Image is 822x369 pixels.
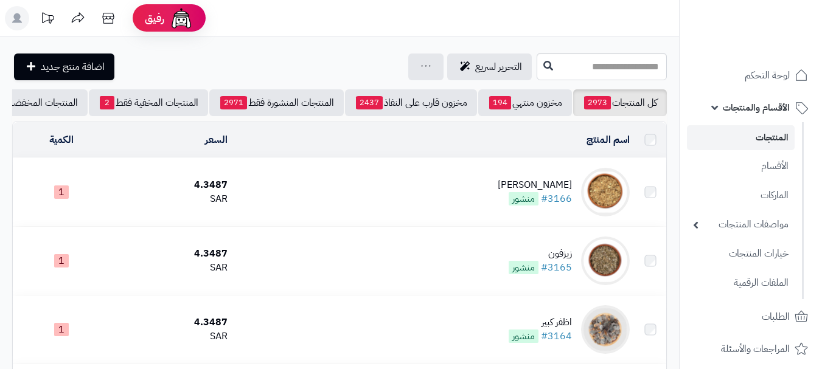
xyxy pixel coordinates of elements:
span: المراجعات والأسئلة [721,340,790,357]
a: اضافة منتج جديد [14,53,114,80]
div: SAR [114,192,228,206]
span: 1 [54,185,69,199]
div: اظفر كبير [509,316,572,329]
span: الطلبات [762,308,790,325]
div: [PERSON_NAME] [498,178,572,192]
a: لوحة التحكم [687,61,815,90]
a: الملفات الرقمية [687,270,795,296]
span: منشور [509,329,538,343]
span: الأقسام والمنتجات [723,99,790,116]
span: اضافة منتج جديد [41,60,105,74]
span: 2973 [584,96,611,109]
div: 4.3487 [114,247,228,261]
div: SAR [114,329,228,343]
img: زهرة الختميه [581,168,630,216]
a: المراجعات والأسئلة [687,334,815,364]
a: مواصفات المنتجات [687,212,795,238]
span: 2437 [356,96,383,109]
span: 1 [54,254,69,267]
a: الكمية [49,133,74,147]
a: السعر [205,133,228,147]
div: 4.3487 [114,178,228,192]
span: التحرير لسريع [475,60,522,74]
div: SAR [114,261,228,275]
span: منشور [509,192,538,205]
span: 2 [100,96,114,109]
a: #3166 [541,191,572,206]
a: مخزون قارب على النفاذ2437 [345,89,477,116]
img: اظفر كبير [581,305,630,354]
img: ai-face.png [169,6,193,30]
div: زيزفون [509,247,572,261]
a: الأقسام [687,153,795,179]
a: المنتجات [687,125,795,150]
a: #3165 [541,260,572,275]
a: تحديثات المنصة [32,6,63,33]
span: لوحة التحكم [745,67,790,84]
a: التحرير لسريع [447,53,532,80]
img: logo-2.png [739,31,810,57]
div: 4.3487 [114,316,228,329]
a: الماركات [687,182,795,209]
span: 2971 [220,96,247,109]
a: المنتجات المنشورة فقط2971 [209,89,344,116]
a: المنتجات المخفية فقط2 [89,89,208,116]
span: 1 [54,323,69,336]
a: الطلبات [687,302,815,331]
a: اسم المنتج [587,133,630,147]
a: مخزون منتهي194 [478,89,572,116]
img: زيزفون [581,236,630,285]
a: كل المنتجات2973 [573,89,667,116]
span: رفيق [145,11,164,26]
span: 194 [489,96,511,109]
a: #3164 [541,329,572,343]
span: منشور [509,261,538,274]
a: خيارات المنتجات [687,241,795,267]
